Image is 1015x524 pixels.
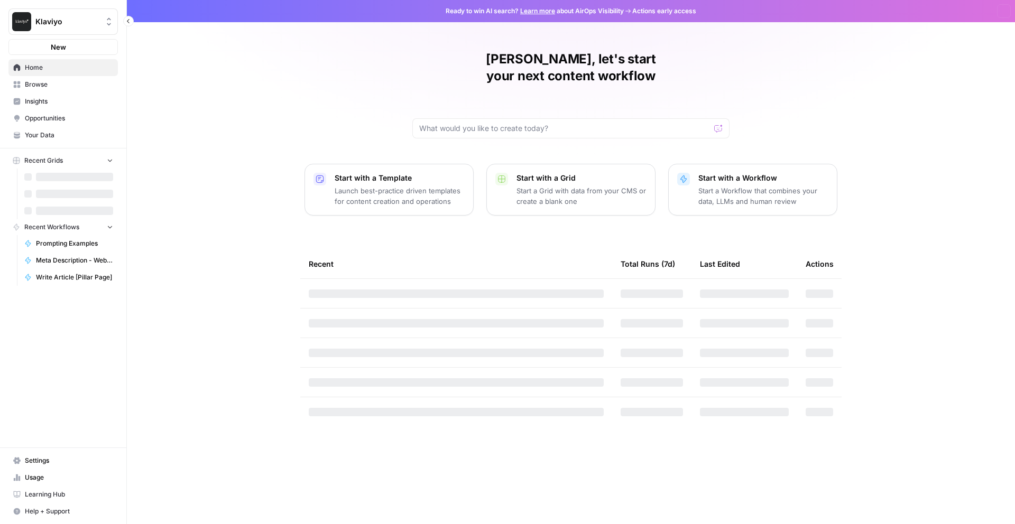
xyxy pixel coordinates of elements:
span: Meta Description - Web Page [36,256,113,265]
a: Learn more [520,7,555,15]
span: Learning Hub [25,490,113,499]
a: Your Data [8,127,118,144]
input: What would you like to create today? [419,123,710,134]
span: Browse [25,80,113,89]
p: Launch best-practice driven templates for content creation and operations [335,185,465,207]
p: Start with a Workflow [698,173,828,183]
span: Prompting Examples [36,239,113,248]
p: Start a Workflow that combines your data, LLMs and human review [698,185,828,207]
button: Start with a TemplateLaunch best-practice driven templates for content creation and operations [304,164,474,216]
h1: [PERSON_NAME], let's start your next content workflow [412,51,730,85]
span: Your Data [25,130,113,140]
span: Ready to win AI search? about AirOps Visibility [446,6,624,16]
p: Start a Grid with data from your CMS or create a blank one [516,185,647,207]
a: Opportunities [8,110,118,127]
span: Settings [25,456,113,465]
button: Start with a WorkflowStart a Workflow that combines your data, LLMs and human review [668,164,837,216]
button: New [8,39,118,55]
button: Help + Support [8,503,118,520]
a: Write Article [Pillar Page] [20,269,118,286]
div: Recent [309,249,604,278]
a: Insights [8,93,118,110]
span: Opportunities [25,114,113,123]
span: Home [25,63,113,72]
span: Recent Workflows [24,222,79,232]
div: Total Runs (7d) [621,249,675,278]
a: Home [8,59,118,76]
span: Recent Grids [24,156,63,165]
button: Start with a GridStart a Grid with data from your CMS or create a blank one [486,164,656,216]
p: Start with a Grid [516,173,647,183]
a: Meta Description - Web Page [20,252,118,269]
span: Help + Support [25,507,113,516]
div: Actions [806,249,834,278]
span: Usage [25,473,113,482]
button: Workspace: Klaviyo [8,8,118,35]
span: Actions early access [632,6,696,16]
span: Klaviyo [35,16,99,27]
a: Browse [8,76,118,93]
a: Learning Hub [8,486,118,503]
a: Usage [8,469,118,486]
a: Prompting Examples [20,235,118,252]
button: Recent Grids [8,153,118,169]
img: Klaviyo Logo [12,12,31,31]
button: Recent Workflows [8,219,118,235]
p: Start with a Template [335,173,465,183]
span: New [51,42,66,52]
span: Write Article [Pillar Page] [36,273,113,282]
span: Insights [25,97,113,106]
a: Settings [8,452,118,469]
div: Last Edited [700,249,740,278]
